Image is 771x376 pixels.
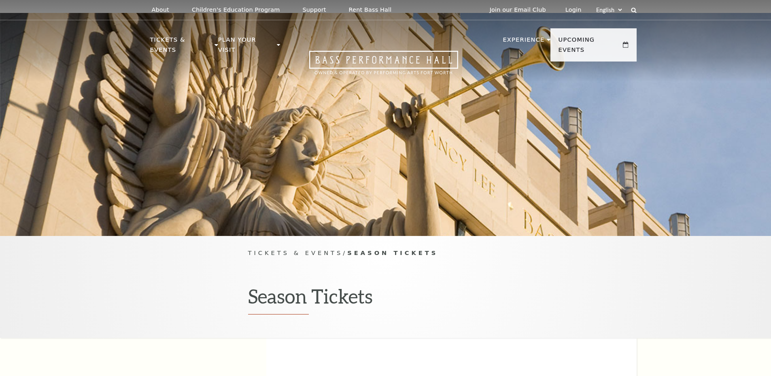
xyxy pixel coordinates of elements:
[152,6,169,13] p: About
[248,249,343,256] span: Tickets & Events
[595,6,623,14] select: Select:
[150,35,213,59] p: Tickets & Events
[303,6,326,13] p: Support
[248,285,523,314] h1: Season Tickets
[248,248,523,258] p: /
[503,35,544,49] p: Experience
[347,249,438,256] span: Season Tickets
[218,35,275,59] p: Plan Your Visit
[349,6,392,13] p: Rent Bass Hall
[192,6,280,13] p: Children's Education Program
[559,35,621,59] p: Upcoming Events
